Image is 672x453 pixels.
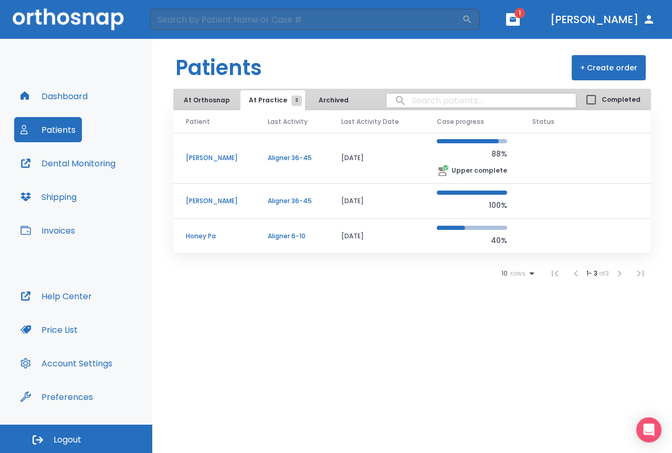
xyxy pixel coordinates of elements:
[186,231,243,241] p: Honey Pa
[437,148,507,160] p: 88%
[451,166,507,175] p: Upper complete
[508,270,526,277] span: rows
[175,52,262,83] h1: Patients
[586,269,599,278] span: 1 - 3
[13,8,124,30] img: Orthosnap
[14,317,84,342] button: Price List
[307,90,360,110] button: Archived
[14,351,119,376] button: Account Settings
[514,8,525,18] span: 1
[268,117,308,127] span: Last Activity
[14,283,98,309] button: Help Center
[636,417,661,443] div: Open Intercom Messenger
[14,384,99,409] button: Preferences
[268,231,316,241] p: Aligner 6-10
[186,153,243,163] p: [PERSON_NAME]
[437,199,507,212] p: 100%
[329,184,424,219] td: [DATE]
[291,96,302,106] span: 3
[532,117,554,127] span: Status
[599,269,609,278] span: of 3
[329,133,424,184] td: [DATE]
[341,117,399,127] span: Last Activity Date
[386,90,576,111] input: search
[268,196,316,206] p: Aligner 36-45
[602,95,640,104] span: Completed
[14,151,122,176] button: Dental Monitoring
[329,219,424,254] td: [DATE]
[186,117,210,127] span: Patient
[437,117,484,127] span: Case progress
[572,55,646,80] button: + Create order
[14,218,81,243] button: Invoices
[150,9,462,30] input: Search by Patient Name or Case #
[268,153,316,163] p: Aligner 36-45
[175,90,356,110] div: tabs
[14,83,94,109] button: Dashboard
[437,234,507,247] p: 40%
[54,434,81,446] span: Logout
[14,117,82,142] button: Patients
[175,90,238,110] button: At Orthosnap
[14,184,83,209] button: Shipping
[249,96,297,105] span: At Practice
[186,196,243,206] p: [PERSON_NAME]
[501,270,508,277] span: 10
[546,10,659,29] button: [PERSON_NAME]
